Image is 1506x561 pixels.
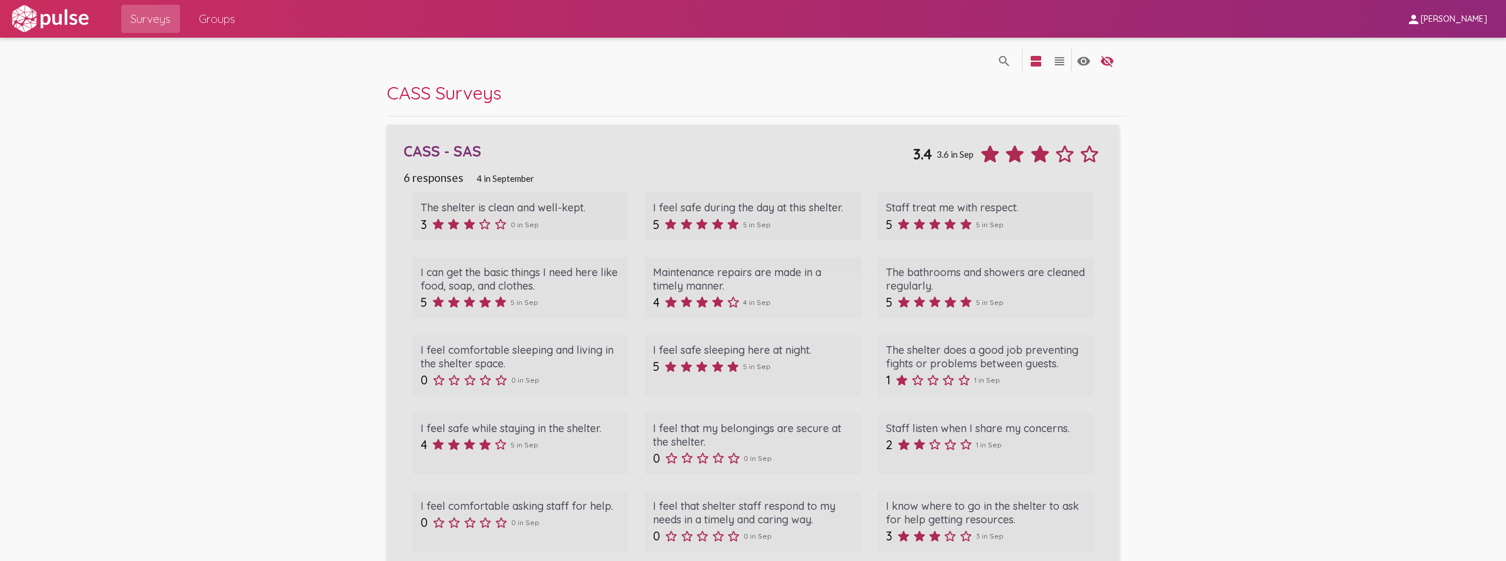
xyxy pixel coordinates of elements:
div: I can get the basic things I need here like food, soap, and clothes. [421,265,620,293]
span: 0 [421,515,428,530]
span: 3.4 [913,145,932,163]
span: 3 in Sep [976,532,1004,540]
span: 5 [886,217,892,232]
span: 4 in September [477,173,534,184]
div: I feel safe while staying in the shelter. [421,421,620,435]
span: 5 [886,295,892,310]
span: 3 [886,529,892,543]
a: Surveys [121,5,180,33]
img: white-logo.svg [9,4,91,34]
span: 0 in Sep [744,454,772,463]
mat-icon: language [997,54,1011,68]
div: I feel safe during the day at this shelter. [653,201,852,214]
span: 5 [653,359,659,374]
button: language [992,49,1016,72]
span: 5 in Sep [976,298,1004,307]
span: 5 [421,295,427,310]
button: language [1048,49,1071,72]
div: I know where to go in the shelter to ask for help getting resources. [886,499,1085,526]
span: 0 in Sep [744,532,772,540]
span: [PERSON_NAME] [1421,14,1487,25]
div: I feel that my belongings are secure at the shelter. [653,421,852,449]
div: The bathrooms and showers are cleaned regularly. [886,265,1085,293]
span: 2 [886,437,892,452]
span: 1 in Sep [974,376,1000,384]
div: Staff treat me with respect. [886,201,1085,214]
span: 5 in Sep [511,440,538,449]
span: 3 [421,217,427,232]
mat-icon: person [1407,12,1421,26]
span: 5 [653,217,659,232]
button: language [1024,49,1048,72]
span: 1 [886,373,891,387]
span: 4 in Sep [743,298,771,307]
div: Maintenance repairs are made in a timely manner. [653,265,852,293]
span: 1 in Sep [976,440,1002,449]
div: I feel that shelter staff respond to my needs in a timely and caring way. [653,499,852,526]
span: CASS Surveys [387,81,501,104]
div: CASS - SAS [404,142,912,160]
span: 5 in Sep [743,362,771,371]
span: 0 in Sep [511,220,539,229]
span: 0 [653,529,660,543]
span: 3.6 in Sep [937,149,974,160]
span: Groups [199,8,235,29]
button: language [1072,49,1095,72]
mat-icon: language [1052,54,1067,68]
div: Staff listen when I share my concerns. [886,421,1085,435]
span: Surveys [131,8,171,29]
span: 0 [421,373,428,387]
mat-icon: language [1077,54,1091,68]
span: 5 in Sep [511,298,538,307]
span: 5 in Sep [976,220,1004,229]
button: [PERSON_NAME] [1397,8,1497,29]
div: The shelter is clean and well-kept. [421,201,620,214]
mat-icon: language [1100,54,1114,68]
span: 0 in Sep [511,518,539,527]
div: I feel safe sleeping here at night. [653,343,852,357]
div: I feel comfortable sleeping and living in the shelter space. [421,343,620,370]
span: 0 in Sep [511,376,539,384]
span: 0 [653,451,660,466]
span: 4 [653,295,659,310]
div: I feel comfortable asking staff for help. [421,499,620,513]
mat-icon: language [1029,54,1043,68]
span: 4 [421,437,427,452]
a: Groups [189,5,245,33]
span: 5 in Sep [743,220,771,229]
div: The shelter does a good job preventing fights or problems between guests. [886,343,1085,370]
span: 6 responses [404,171,464,184]
button: language [1095,49,1119,72]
